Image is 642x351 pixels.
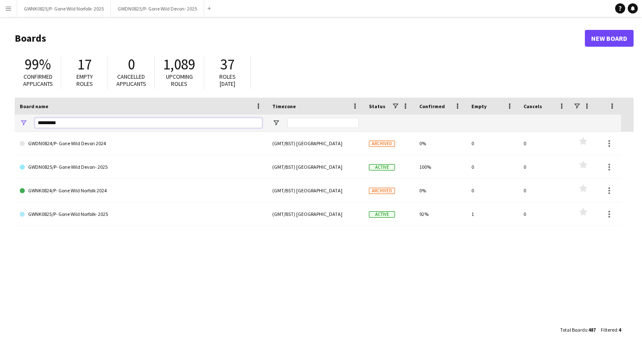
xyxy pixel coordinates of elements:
a: GWNK0825/P- Gone Wild Norfolk- 2025 [20,202,262,226]
div: (GMT/BST) [GEOGRAPHIC_DATA] [267,132,364,155]
span: Cancelled applicants [116,73,146,88]
span: Board name [20,103,48,109]
a: New Board [585,30,634,47]
a: GWNK0824/P- Gone Wild Norfolk 2024 [20,179,262,202]
div: 0% [414,132,466,155]
span: Roles [DATE] [219,73,236,88]
button: Open Filter Menu [20,119,27,127]
input: Timezone Filter Input [287,118,359,128]
span: Archived [369,188,395,194]
div: 0 [466,179,518,202]
input: Board name Filter Input [35,118,262,128]
a: GWDN0824/P- Gone Wild Devon 2024 [20,132,262,155]
button: GWNK0825/P- Gone Wild Norfolk- 2025 [17,0,111,17]
span: Empty [471,103,487,109]
div: : [560,322,596,338]
div: 0% [414,179,466,202]
span: 99% [25,55,51,74]
span: 37 [220,55,234,74]
span: Archived [369,141,395,147]
span: Status [369,103,385,109]
span: Filtered [601,327,617,333]
div: 0 [518,179,571,202]
div: 92% [414,202,466,226]
span: Confirmed applicants [23,73,53,88]
span: Total Boards [560,327,587,333]
div: 0 [518,202,571,226]
div: 0 [466,155,518,178]
span: Active [369,164,395,170]
h1: Boards [15,32,585,45]
span: 17 [77,55,92,74]
button: GWDN0825/P- Gone Wild Devon- 2025 [111,0,204,17]
div: 100% [414,155,466,178]
span: Confirmed [419,103,445,109]
span: Empty roles [76,73,93,88]
div: (GMT/BST) [GEOGRAPHIC_DATA] [267,202,364,226]
span: Active [369,211,395,218]
span: Upcoming roles [166,73,193,88]
button: Open Filter Menu [272,119,280,127]
div: 1 [466,202,518,226]
div: 0 [518,155,571,178]
span: 4 [618,327,621,333]
div: (GMT/BST) [GEOGRAPHIC_DATA] [267,155,364,178]
a: GWDN0825/P- Gone Wild Devon- 2025 [20,155,262,179]
span: 1,089 [163,55,195,74]
span: 0 [128,55,135,74]
div: : [601,322,621,338]
span: 487 [588,327,596,333]
span: Timezone [272,103,296,109]
div: 0 [466,132,518,155]
div: (GMT/BST) [GEOGRAPHIC_DATA] [267,179,364,202]
span: Cancels [524,103,542,109]
div: 0 [518,132,571,155]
